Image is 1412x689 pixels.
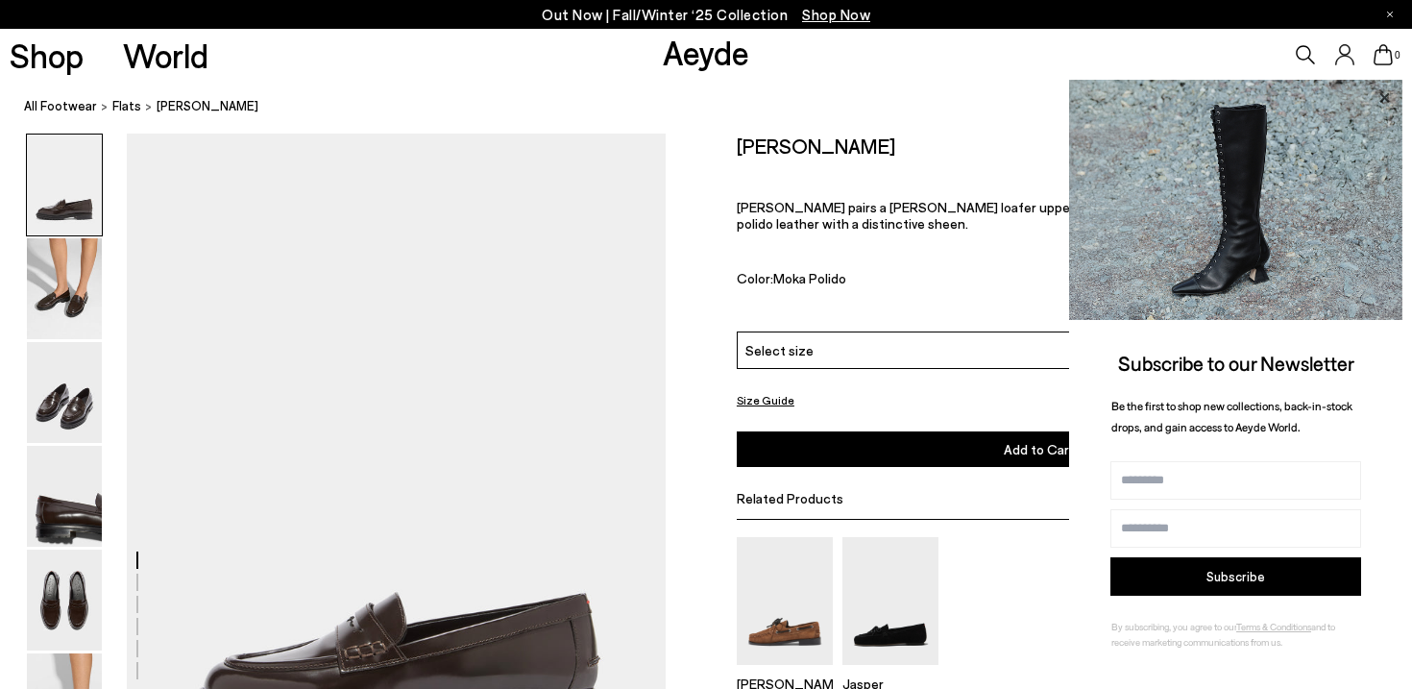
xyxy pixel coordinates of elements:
h2: [PERSON_NAME] [737,134,895,158]
span: Add to Cart [1004,441,1075,457]
nav: breadcrumb [24,81,1412,134]
span: Be the first to shop new collections, back-in-stock drops, and gain access to Aeyde World. [1111,399,1352,434]
button: Add to Cart [737,431,1342,467]
a: Terms & Conditions [1236,621,1311,632]
img: Leon Loafers - Image 5 [27,550,102,651]
span: Navigate to /collections/new-in [802,6,870,23]
span: Select size [745,340,814,360]
button: Subscribe [1110,557,1361,596]
span: Related Products [737,490,843,506]
a: All Footwear [24,96,97,116]
div: Color: [737,270,1253,292]
img: Leon Loafers - Image 2 [27,238,102,339]
span: 0 [1393,50,1402,61]
img: Leon Loafers - Image 4 [27,446,102,547]
a: Shop [10,38,84,72]
span: flats [112,98,141,113]
img: Leon Loafers - Image 3 [27,342,102,443]
img: 2a6287a1333c9a56320fd6e7b3c4a9a9.jpg [1069,80,1402,320]
img: Leon Loafers - Image 1 [27,135,102,235]
a: flats [112,96,141,116]
p: [PERSON_NAME] pairs a [PERSON_NAME] loafer upper with a robust, chunky sole. Crafted from polido ... [737,199,1342,232]
span: Moka Polido [773,270,846,286]
img: Jasper Moccasin Loafers [842,537,938,665]
a: Aeyde [663,32,749,72]
span: By subscribing, you agree to our [1111,621,1236,632]
a: 0 [1374,44,1393,65]
span: [PERSON_NAME] [157,96,258,116]
p: Out Now | Fall/Winter ‘25 Collection [542,3,870,27]
button: Size Guide [737,388,794,412]
span: Subscribe to our Newsletter [1118,351,1354,375]
a: World [123,38,208,72]
img: Harris Suede Mocassin Flats [737,537,833,665]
